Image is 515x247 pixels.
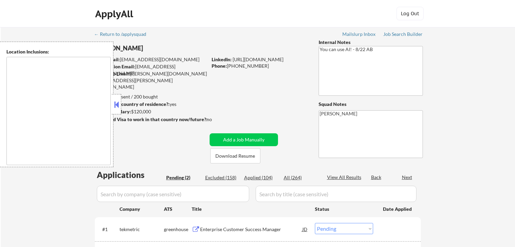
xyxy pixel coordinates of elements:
[164,226,192,233] div: greenhouse
[207,116,226,123] div: no
[396,7,424,20] button: Log Out
[342,32,376,37] div: Mailslurp Inbox
[94,101,205,108] div: yes
[200,226,302,233] div: Enterprise Customer Success Manager
[342,31,376,38] a: Mailslurp Inbox
[164,206,192,212] div: ATS
[95,116,208,122] strong: Will need Visa to work in that country now/future?:
[95,44,234,52] div: [PERSON_NAME]
[94,101,170,107] strong: Can work in country of residence?:
[383,32,423,37] div: Job Search Builder
[166,174,200,181] div: Pending (2)
[302,223,308,235] div: JD
[95,8,135,20] div: ApplyAll
[102,226,114,233] div: #1
[120,226,164,233] div: tekmetric
[327,174,363,181] div: View All Results
[315,203,373,215] div: Status
[212,57,232,62] strong: LinkedIn:
[383,206,413,212] div: Date Applied
[210,148,260,163] button: Download Resume
[97,171,164,179] div: Applications
[94,108,207,115] div: $120,000
[256,186,416,202] input: Search by title (case sensitive)
[94,32,153,37] div: ← Return to /applysquad
[244,174,278,181] div: Applied (104)
[233,57,283,62] a: [URL][DOMAIN_NAME]
[95,70,207,90] div: [PERSON_NAME][DOMAIN_NAME][EMAIL_ADDRESS][PERSON_NAME][DOMAIN_NAME]
[95,63,207,76] div: [EMAIL_ADDRESS][DOMAIN_NAME]
[319,39,423,46] div: Internal Notes
[120,206,164,212] div: Company
[94,93,207,100] div: 100 sent / 200 bought
[284,174,318,181] div: All (264)
[371,174,382,181] div: Back
[97,186,249,202] input: Search by company (case sensitive)
[319,101,423,108] div: Squad Notes
[6,48,111,55] div: Location Inclusions:
[95,56,207,63] div: [EMAIL_ADDRESS][DOMAIN_NAME]
[212,63,307,69] div: [PHONE_NUMBER]
[94,31,153,38] a: ← Return to /applysquad
[212,63,227,69] strong: Phone:
[210,133,278,146] button: Add a Job Manually
[192,206,308,212] div: Title
[402,174,413,181] div: Next
[205,174,239,181] div: Excluded (158)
